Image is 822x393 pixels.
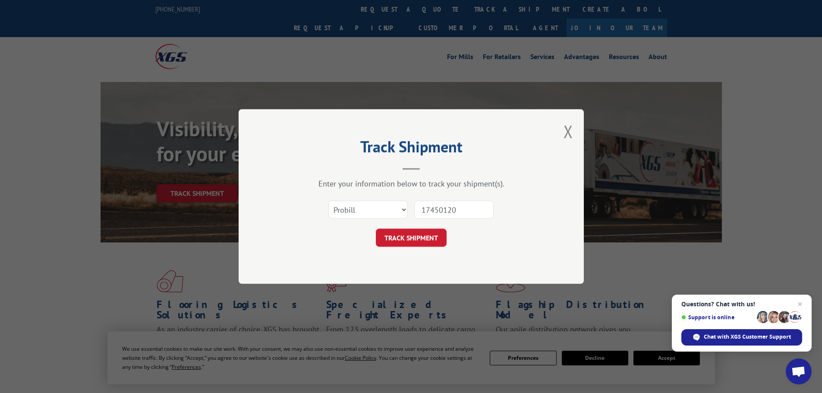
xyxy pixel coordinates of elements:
[681,329,802,346] span: Chat with XGS Customer Support
[786,358,812,384] a: Open chat
[282,179,541,189] div: Enter your information below to track your shipment(s).
[376,229,447,247] button: TRACK SHIPMENT
[681,314,754,321] span: Support is online
[681,301,802,308] span: Questions? Chat with us!
[704,333,791,341] span: Chat with XGS Customer Support
[564,120,573,143] button: Close modal
[414,201,494,219] input: Number(s)
[282,141,541,157] h2: Track Shipment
